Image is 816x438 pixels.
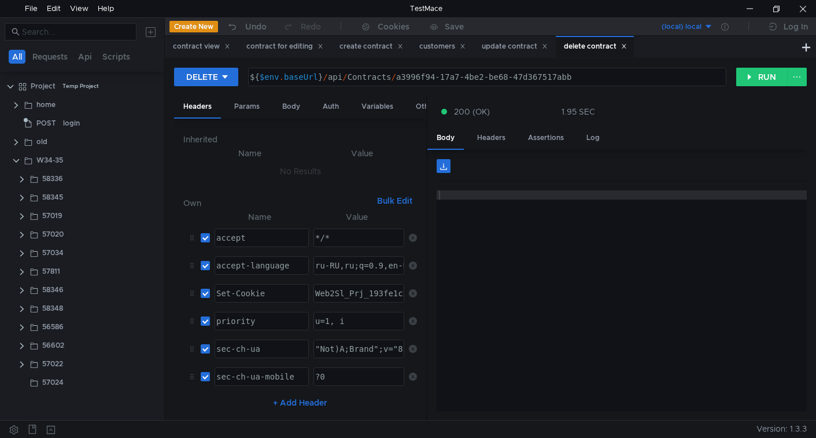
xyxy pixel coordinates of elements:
div: 58348 [42,300,63,317]
th: Value [307,146,417,160]
div: contract for editing [246,41,323,53]
div: old [36,133,47,150]
button: Api [75,50,95,64]
div: DELETE [186,71,218,83]
div: home [36,96,56,113]
div: Body [427,127,464,150]
div: Body [273,96,309,117]
h6: Own [183,196,372,210]
div: Cookies [378,20,409,34]
div: Project [31,78,56,95]
button: (local) local [633,17,713,36]
div: 57811 [42,263,60,280]
button: Requests [29,50,71,64]
input: Search... [22,25,130,38]
div: Params [225,96,269,117]
div: 57019 [42,207,62,224]
div: 1.95 SEC [562,106,595,117]
div: Variables [352,96,403,117]
h6: Inherited [183,132,417,146]
th: Value [309,210,404,224]
div: 57022 [42,355,63,373]
div: login [63,115,80,132]
div: Redo [301,20,321,34]
button: All [9,50,25,64]
div: Undo [245,20,267,34]
span: 200 (OK) [454,105,490,118]
button: Undo [218,18,275,35]
div: Other [407,96,445,117]
div: (local) local [662,21,701,32]
th: Name [193,146,307,160]
div: Log In [784,20,808,34]
div: delete contract [564,41,627,53]
nz-embed-empty: No Results [280,166,321,176]
div: 57024 [42,374,64,391]
div: Log [577,127,609,149]
button: + Add Header [268,396,332,410]
div: customers [419,41,466,53]
div: Temp Project [62,78,99,95]
div: Assertions [519,127,573,149]
div: 58346 [42,281,64,299]
div: 58336 [42,170,63,187]
span: Version: 1.3.3 [756,421,807,437]
div: update contract [482,41,548,53]
div: 56586 [42,318,64,336]
button: Bulk Edit [372,194,417,208]
div: create contract [339,41,403,53]
button: Scripts [99,50,134,64]
button: RUN [736,68,788,86]
div: Auth [313,96,348,117]
div: Headers [468,127,515,149]
div: Save [445,23,464,31]
button: Create New [169,21,218,32]
div: 57020 [42,226,64,243]
div: contract view [173,41,230,53]
div: 56602 [42,337,64,354]
div: Headers [174,96,221,119]
span: POST [36,115,56,132]
th: Name [210,210,309,224]
button: DELETE [174,68,238,86]
div: W34-35 [36,152,63,169]
div: 58345 [42,189,63,206]
button: Redo [275,18,329,35]
div: 57034 [42,244,64,262]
